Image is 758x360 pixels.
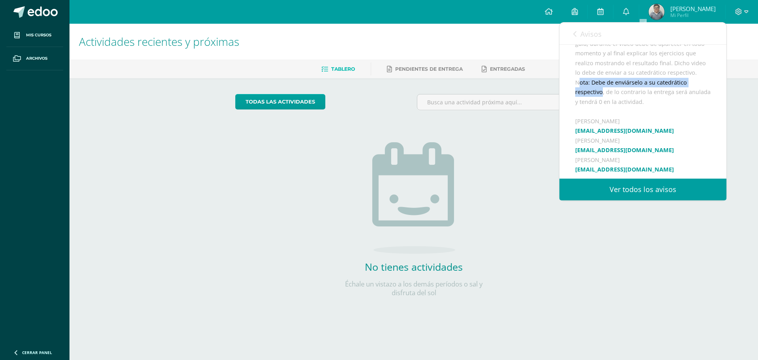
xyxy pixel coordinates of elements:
[575,127,674,134] a: [EMAIL_ADDRESS][DOMAIN_NAME]
[670,5,716,13] span: [PERSON_NAME]
[659,29,673,38] span: 2653
[372,142,455,254] img: no_activities.png
[6,47,63,70] a: Archivos
[335,260,493,273] h2: No tienes actividades
[580,29,602,39] span: Avisos
[670,12,716,19] span: Mi Perfil
[490,66,525,72] span: Entregadas
[659,29,713,38] span: avisos sin leer
[22,350,52,355] span: Cerrar panel
[417,94,592,110] input: Busca una actividad próxima aquí...
[26,32,51,38] span: Mis cursos
[235,94,325,109] a: todas las Actividades
[649,4,664,20] img: 3ba3423faefa342bc2c5b8ea565e626e.png
[79,34,239,49] span: Actividades recientes y próximas
[395,66,463,72] span: Pendientes de entrega
[6,24,63,47] a: Mis cursos
[575,146,674,154] a: [EMAIL_ADDRESS][DOMAIN_NAME]
[482,63,525,75] a: Entregadas
[335,280,493,297] p: Échale un vistazo a los demás períodos o sal y disfruta del sol
[321,63,355,75] a: Tablero
[575,166,674,173] a: [EMAIL_ADDRESS][DOMAIN_NAME]
[331,66,355,72] span: Tablero
[387,63,463,75] a: Pendientes de entrega
[26,55,47,62] span: Archivos
[559,179,726,200] a: Ver todos los avisos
